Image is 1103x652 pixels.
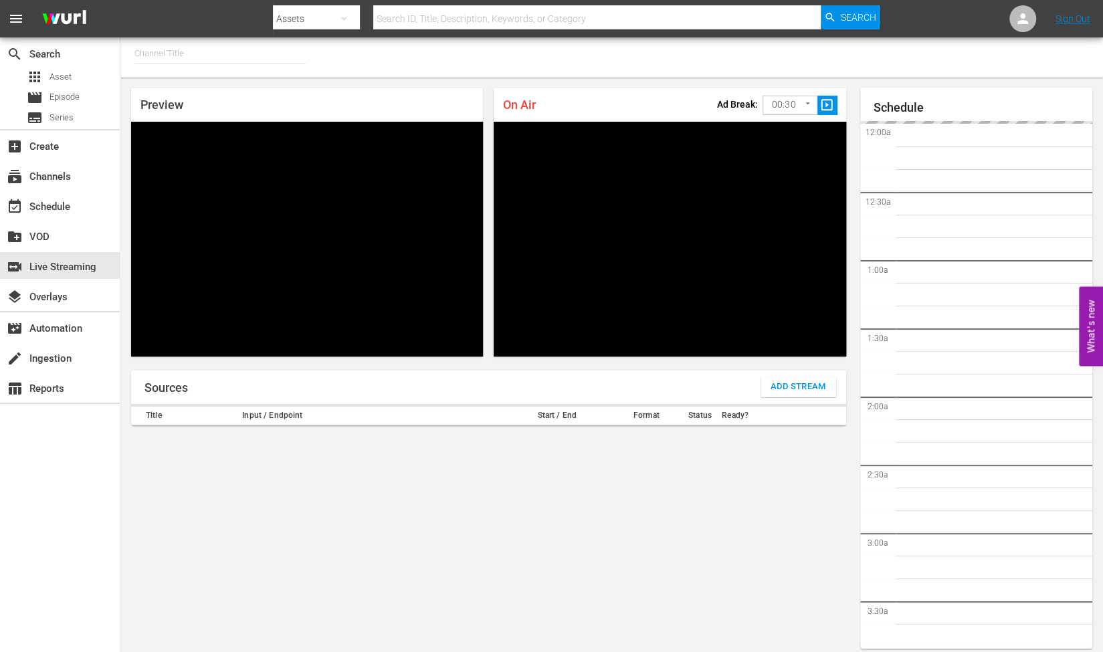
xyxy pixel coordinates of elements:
[874,101,1093,114] h1: Schedule
[1079,286,1103,366] button: Open Feedback Widget
[7,138,23,154] span: Create
[1056,13,1090,24] a: Sign Out
[682,407,718,425] th: Status
[131,407,238,425] th: Title
[771,379,826,395] span: Add Stream
[7,199,23,215] span: Schedule
[819,98,835,113] span: slideshow_sharp
[718,407,753,425] th: Ready?
[7,229,23,245] span: VOD
[7,46,23,62] span: Search
[131,122,483,356] div: Video Player
[238,407,503,425] th: Input / Endpoint
[504,407,611,425] th: Start / End
[7,381,23,397] span: Reports
[840,5,876,29] span: Search
[821,5,880,29] button: Search
[494,122,845,356] div: Video Player
[49,70,72,84] span: Asset
[144,381,188,395] h1: Sources
[763,92,817,118] div: 00:30
[7,350,23,366] span: Ingestion
[27,110,43,126] span: Series
[717,99,758,110] p: Ad Break:
[611,407,682,425] th: Format
[761,377,836,397] button: Add Stream
[7,320,23,336] span: Automation
[27,90,43,106] span: Episode
[7,169,23,185] span: Channels
[32,3,96,35] img: ans4CAIJ8jUAAAAAAAAAAAAAAAAAAAAAAAAgQb4GAAAAAAAAAAAAAAAAAAAAAAAAJMjXAAAAAAAAAAAAAAAAAAAAAAAAgAT5G...
[27,69,43,85] span: Asset
[8,11,24,27] span: menu
[503,98,536,112] span: On Air
[140,98,183,112] span: Preview
[49,90,80,104] span: Episode
[7,259,23,275] span: Live Streaming
[49,111,74,124] span: Series
[7,289,23,305] span: Overlays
